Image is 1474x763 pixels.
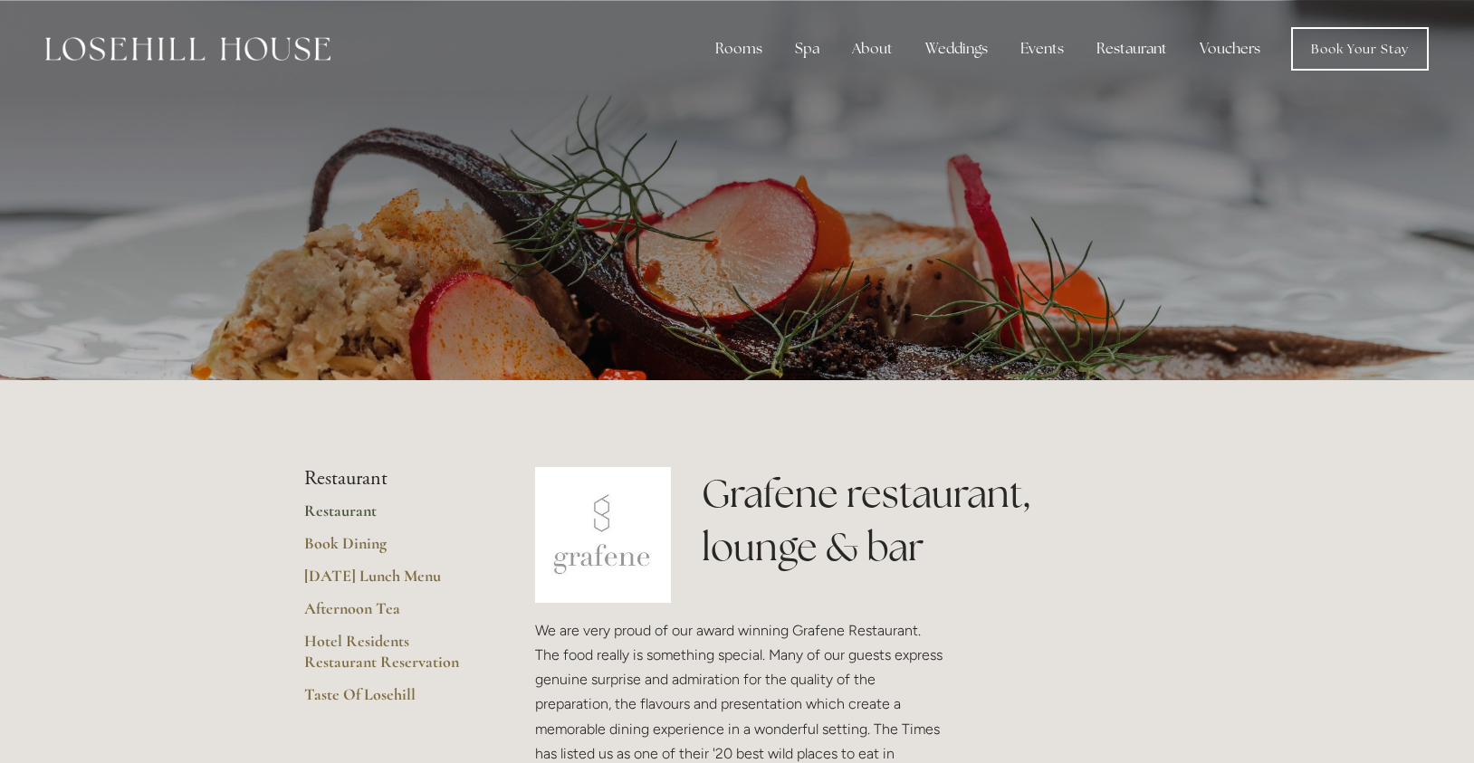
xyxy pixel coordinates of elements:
[1185,31,1275,67] a: Vouchers
[702,467,1170,574] h1: Grafene restaurant, lounge & bar
[304,598,477,631] a: Afternoon Tea
[911,31,1002,67] div: Weddings
[304,631,477,684] a: Hotel Residents Restaurant Reservation
[304,533,477,566] a: Book Dining
[1082,31,1182,67] div: Restaurant
[1291,27,1429,71] a: Book Your Stay
[45,37,330,61] img: Losehill House
[304,566,477,598] a: [DATE] Lunch Menu
[780,31,834,67] div: Spa
[535,467,671,603] img: grafene.jpg
[304,467,477,491] li: Restaurant
[701,31,777,67] div: Rooms
[837,31,907,67] div: About
[1006,31,1078,67] div: Events
[304,684,477,717] a: Taste Of Losehill
[304,501,477,533] a: Restaurant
